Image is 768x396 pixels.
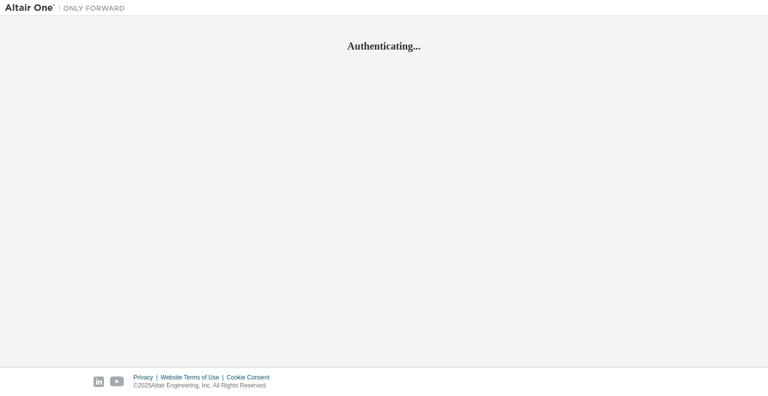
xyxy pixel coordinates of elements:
[93,376,104,387] img: linkedin.svg
[5,40,763,53] h2: Authenticating...
[160,373,226,381] div: Website Terms of Use
[133,373,160,381] div: Privacy
[5,3,130,13] img: Altair One
[226,373,275,381] div: Cookie Consent
[110,376,124,387] img: youtube.svg
[133,381,275,390] p: © 2025 Altair Engineering, Inc. All Rights Reserved.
